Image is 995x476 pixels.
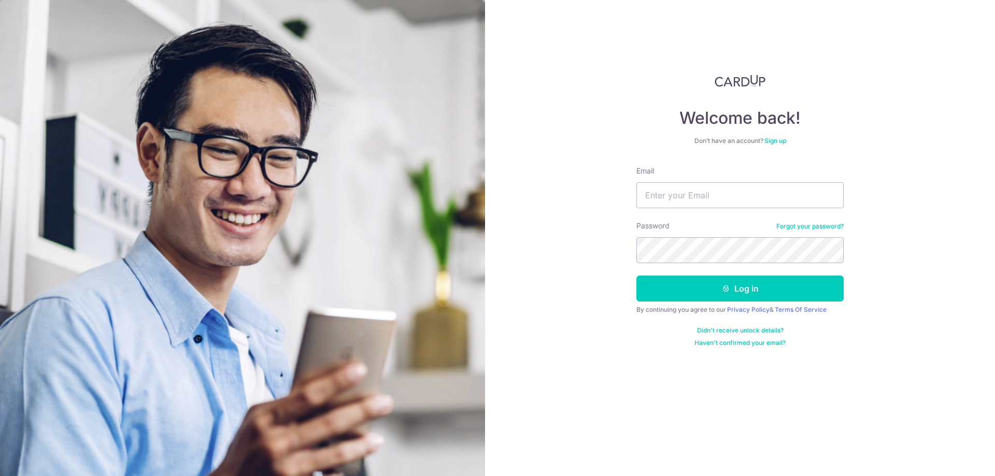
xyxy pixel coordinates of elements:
a: Forgot your password? [776,222,844,230]
h4: Welcome back! [636,108,844,128]
a: Privacy Policy [727,306,770,313]
img: CardUp Logo [715,75,765,87]
a: Didn't receive unlock details? [697,326,784,335]
input: Enter your Email [636,182,844,208]
a: Sign up [764,137,786,145]
label: Email [636,166,654,176]
a: Terms Of Service [775,306,827,313]
div: Don’t have an account? [636,137,844,145]
label: Password [636,221,670,231]
div: By continuing you agree to our & [636,306,844,314]
a: Haven't confirmed your email? [694,339,786,347]
button: Log in [636,276,844,301]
